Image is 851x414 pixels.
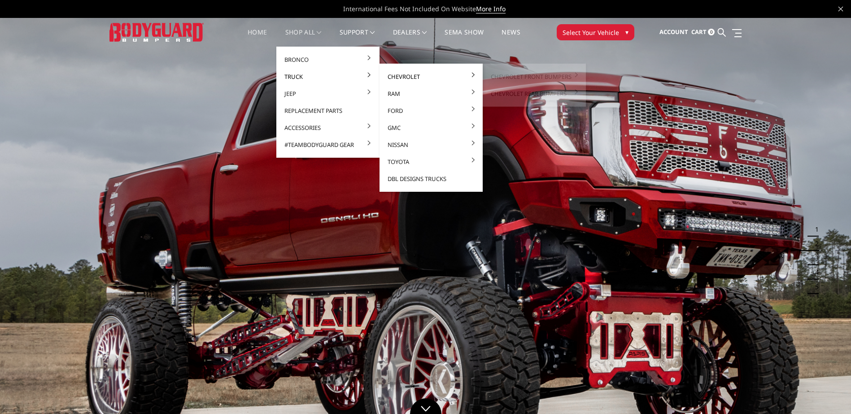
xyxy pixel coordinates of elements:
a: Replacement Parts [280,102,376,119]
span: 0 [708,29,715,35]
a: Accessories [280,119,376,136]
a: #TeamBodyguard Gear [280,136,376,153]
a: Cart 0 [691,20,715,44]
a: Account [659,20,688,44]
a: Support [340,29,375,47]
a: Home [248,29,267,47]
a: Dealers [393,29,427,47]
button: 3 of 5 [810,251,819,265]
a: DBL Designs Trucks [383,170,479,187]
button: 5 of 5 [810,280,819,294]
button: 4 of 5 [810,265,819,280]
a: News [502,29,520,47]
a: Nissan [383,136,479,153]
span: ▾ [625,27,628,37]
a: Toyota [383,153,479,170]
a: Ford [383,102,479,119]
a: Chevrolet Rear Bumpers [486,85,582,102]
a: Chevrolet Front Bumpers [486,68,582,85]
a: GMC [383,119,479,136]
a: Truck [280,68,376,85]
a: Bronco [280,51,376,68]
a: Ram [383,85,479,102]
button: 2 of 5 [810,237,819,251]
a: shop all [285,29,322,47]
a: Jeep [280,85,376,102]
button: 1 of 5 [810,222,819,237]
span: Select Your Vehicle [563,28,619,37]
img: BODYGUARD BUMPERS [109,23,204,41]
button: Select Your Vehicle [557,24,634,40]
span: Account [659,28,688,36]
a: Click to Down [410,398,441,414]
span: Cart [691,28,707,36]
a: More Info [476,4,506,13]
a: SEMA Show [445,29,484,47]
a: Chevrolet [383,68,479,85]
